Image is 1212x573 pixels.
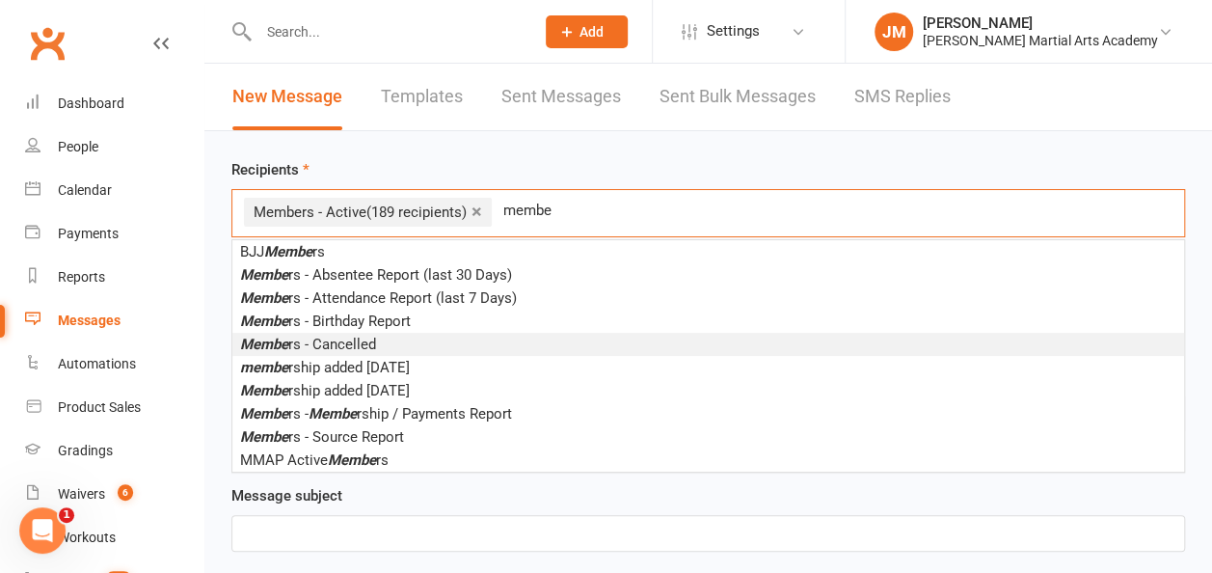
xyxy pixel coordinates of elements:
span: rs - Absentee Report (last 30 Days) [240,266,512,284]
em: Membe [240,405,288,423]
button: Add [546,15,628,48]
a: Payments [25,212,203,256]
div: Waivers [58,486,105,502]
span: rship added [DATE] [240,382,410,399]
div: JM [875,13,913,51]
a: Messages [25,299,203,342]
input: Search Prospects, Members and Reports [501,198,567,223]
a: People [25,125,203,169]
a: SMS Replies [854,64,951,130]
div: Workouts [58,530,116,545]
span: rs - Attendance Report (last 7 Days) [240,289,517,307]
a: × [471,196,482,227]
span: MMAP Active rs [240,451,389,469]
a: Reports [25,256,203,299]
span: BJJ rs [240,243,325,260]
span: rs - Source Report [240,428,404,446]
a: Workouts [25,516,203,559]
a: New Message [232,64,342,130]
em: Membe [240,382,288,399]
a: Clubworx [23,19,71,68]
a: Calendar [25,169,203,212]
a: Product Sales [25,386,203,429]
em: Membe [328,451,376,469]
div: Payments [58,226,119,241]
em: Membe [264,243,312,260]
label: Recipients [231,158,310,181]
a: Sent Messages [501,64,621,130]
em: Membe [240,313,288,330]
em: Membe [240,336,288,353]
div: Gradings [58,443,113,458]
span: (189 recipients) [366,204,467,221]
span: Members - Active [254,204,467,221]
span: 6 [118,484,133,501]
span: rs - rship / Payments Report [240,405,512,423]
em: Membe [240,289,288,307]
a: Waivers 6 [25,473,203,516]
a: Templates [381,64,463,130]
em: membe [240,359,288,376]
span: Settings [707,10,760,53]
div: Automations [58,356,136,371]
span: rs - Birthday Report [240,313,411,330]
input: Search... [253,18,521,45]
span: rship added [DATE] [240,359,410,376]
div: [PERSON_NAME] [923,14,1158,32]
em: Membe [240,266,288,284]
span: rs - Cancelled [240,336,376,353]
a: Sent Bulk Messages [660,64,816,130]
div: Messages [58,313,121,328]
div: Dashboard [58,95,124,111]
div: Product Sales [58,399,141,415]
div: [PERSON_NAME] Martial Arts Academy [923,32,1158,49]
a: Gradings [25,429,203,473]
span: 1 [59,507,74,523]
div: People [58,139,98,154]
span: Add [579,24,604,40]
label: Message subject [231,484,342,507]
div: Reports [58,269,105,285]
div: Calendar [58,182,112,198]
em: Membe [240,428,288,446]
a: Dashboard [25,82,203,125]
iframe: Intercom live chat [19,507,66,554]
em: Membe [309,405,357,423]
a: Automations [25,342,203,386]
